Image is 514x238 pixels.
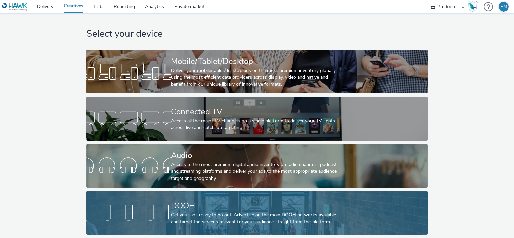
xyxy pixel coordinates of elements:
img: undefined Logo [2,3,28,11]
div: Get your ads ready to go out! Advertise on the main DOOH networks available and target the screen... [171,212,340,226]
img: Hawk Academy [468,1,478,12]
div: Mobile/Tablet/Desktop [171,55,340,67]
div: Connected TV [171,106,340,118]
div: Access all the major TV channels on a single platform to deliver your TV spots across live and ca... [171,118,340,131]
a: Connected TVAccess all the major TV channels on a single platform to deliver your TV spots across... [86,97,428,141]
div: Access to the most premium digital audio inventory on radio channels, podcast and streaming platf... [171,161,340,182]
div: Deliver your mobile/tablet/desktop ads on the most premium inventory globally using the most effi... [171,67,340,88]
div: DOOH [171,200,340,212]
div: Audio [171,150,340,161]
a: DOOHGet your ads ready to go out! Advertise on the main DOOH networks available and target the sc... [86,191,428,235]
div: PM [500,2,507,12]
h1: Select your device [86,28,428,40]
a: Hawk Academy [468,1,480,12]
a: Mobile/Tablet/DesktopDeliver your mobile/tablet/desktop ads on the most premium inventory globall... [86,50,428,93]
a: AudioAccess to the most premium digital audio inventory on radio channels, podcast and streaming ... [86,144,428,188]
